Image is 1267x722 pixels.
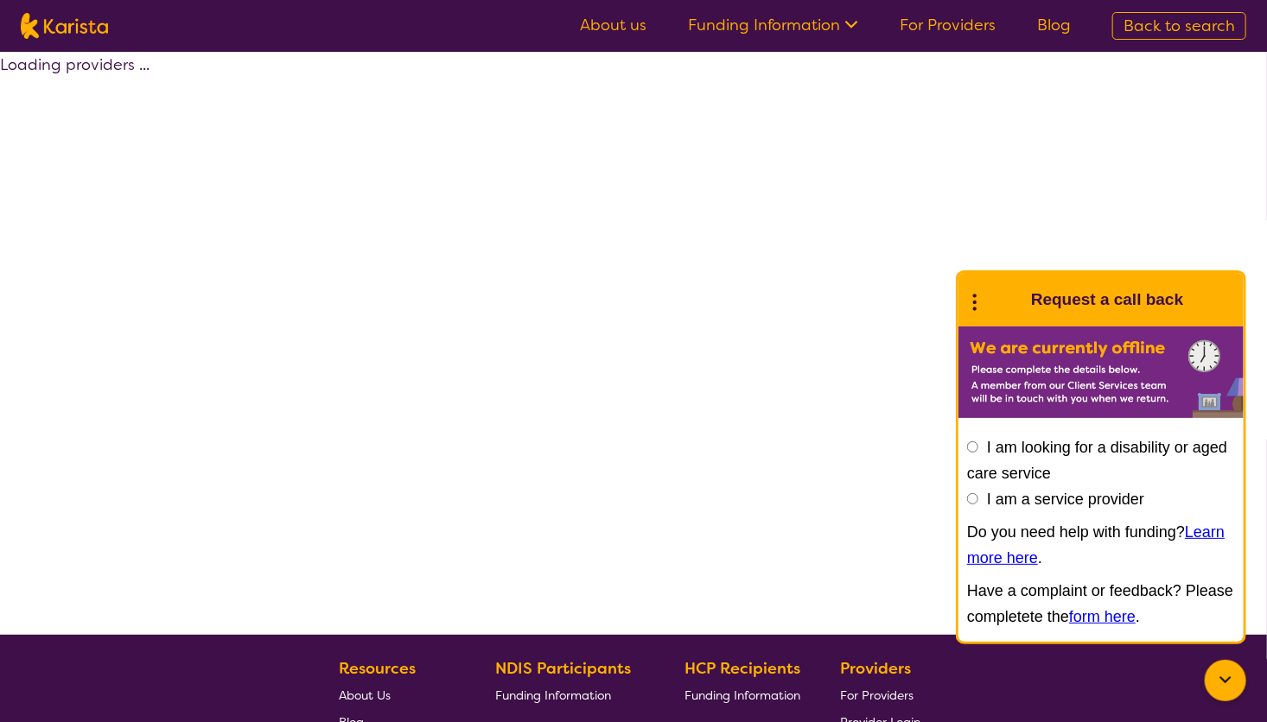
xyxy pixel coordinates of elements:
a: For Providers [841,681,921,708]
a: Back to search [1112,12,1246,40]
a: Funding Information [688,15,858,35]
img: Karista logo [21,13,108,39]
label: I am looking for a disability or aged care service [967,439,1227,482]
span: For Providers [841,687,914,703]
b: HCP Recipients [684,658,800,679]
a: Blog [1037,15,1071,35]
p: Have a complaint or feedback? Please completete the . [967,578,1235,630]
img: Karista offline chat form to request call back [958,326,1244,418]
a: About us [580,15,646,35]
span: Funding Information [495,687,611,703]
a: Funding Information [495,681,644,708]
a: For Providers [900,15,996,35]
b: Providers [841,658,912,679]
p: Do you need help with funding? . [967,519,1235,571]
span: Funding Information [684,687,800,703]
h1: Request a call back [1031,287,1183,313]
span: Back to search [1124,16,1235,36]
span: About Us [339,687,391,703]
img: Karista [986,282,1021,317]
b: NDIS Participants [495,658,631,679]
a: form here [1069,608,1136,625]
a: Funding Information [684,681,800,708]
b: Resources [339,658,416,679]
label: I am a service provider [987,491,1144,508]
a: About Us [339,681,455,708]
